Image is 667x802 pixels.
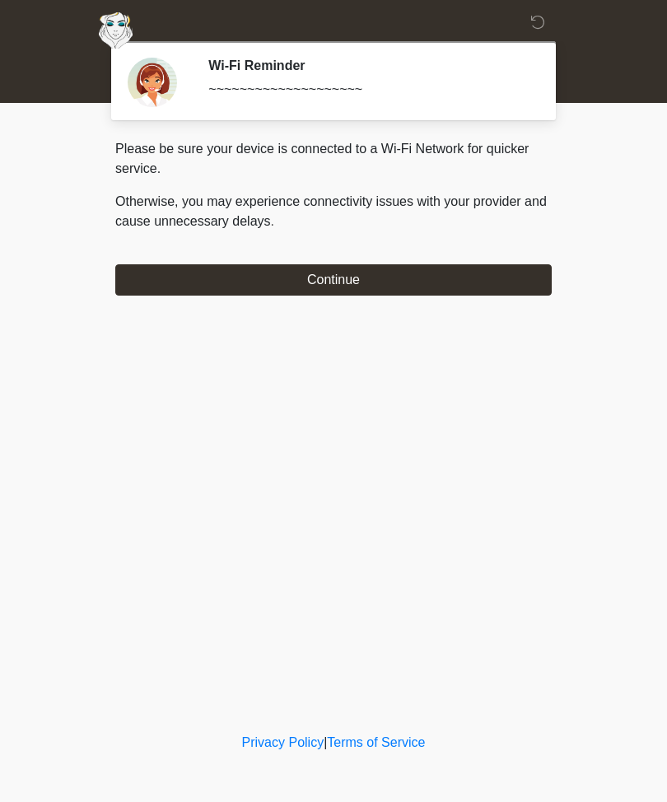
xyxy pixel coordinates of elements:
h2: Wi-Fi Reminder [208,58,527,73]
img: Agent Avatar [128,58,177,107]
a: | [324,735,327,749]
p: Otherwise, you may experience connectivity issues with your provider and cause unnecessary delays [115,192,552,231]
img: Aesthetically Yours Wellness Spa Logo [99,12,133,49]
div: ~~~~~~~~~~~~~~~~~~~~ [208,80,527,100]
a: Terms of Service [327,735,425,749]
p: Please be sure your device is connected to a Wi-Fi Network for quicker service. [115,139,552,179]
button: Continue [115,264,552,296]
span: . [271,214,274,228]
a: Privacy Policy [242,735,324,749]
